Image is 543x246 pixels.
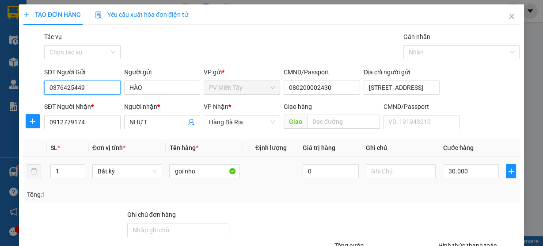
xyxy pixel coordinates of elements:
[27,190,210,200] div: Tổng: 1
[403,33,430,40] label: Gán nhãn
[209,81,275,94] span: PV Miền Tây
[98,165,157,178] span: Bất kỳ
[204,103,228,110] span: VP Nhận
[508,13,515,20] span: close
[23,12,30,18] span: plus
[95,12,102,19] img: icon
[50,144,57,151] span: SL
[124,67,201,77] div: Người gửi
[506,164,516,178] button: plus
[303,144,335,151] span: Giá trị hàng
[364,81,440,95] input: Địa chỉ của người gửi
[443,144,473,151] span: Cước hàng
[499,4,524,29] button: Close
[284,115,307,129] span: Giao
[303,164,359,178] input: 0
[44,33,62,40] label: Tác vụ
[23,11,81,18] span: TẠO ĐƠN HÀNG
[364,67,440,77] div: Địa chỉ người gửi
[188,119,195,126] span: user-add
[169,164,239,178] input: VD: Bàn, Ghế
[284,67,360,77] div: CMND/Passport
[95,11,188,18] span: Yêu cầu xuất hóa đơn điện tử
[26,114,40,128] button: plus
[169,144,198,151] span: Tên hàng
[506,168,516,175] span: plus
[44,67,121,77] div: SĐT Người Gửi
[384,102,460,111] div: CMND/Passport
[362,139,440,157] th: Ghi chú
[26,118,39,125] span: plus
[124,102,201,111] div: Người nhận
[255,144,287,151] span: Định lượng
[92,144,125,151] span: Đơn vị tính
[27,164,41,178] button: delete
[127,211,176,218] label: Ghi chú đơn hàng
[204,67,280,77] div: VP gửi
[366,164,436,178] input: Ghi Chú
[127,223,229,237] input: Ghi chú đơn hàng
[307,115,380,129] input: Dọc đường
[209,115,275,129] span: Hàng Bà Rịa
[284,103,312,110] span: Giao hàng
[44,102,121,111] div: SĐT Người Nhận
